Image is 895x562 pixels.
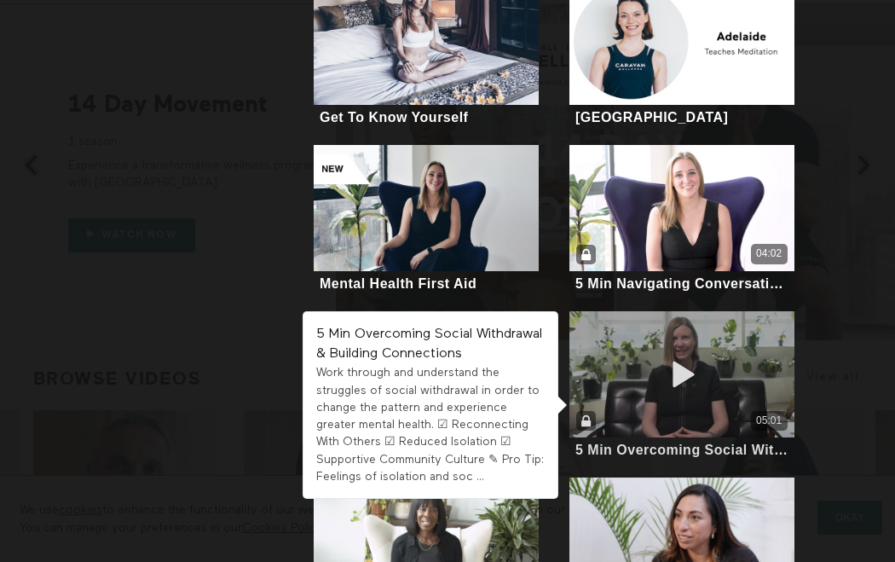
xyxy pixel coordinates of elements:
[569,311,794,461] a: 5 Min Overcoming Social Withdrawal & Building Connections05:015 Min Overcoming Social Withdrawal ...
[320,275,476,292] div: Mental Health First Aid
[575,442,788,458] div: 5 Min Overcoming Social Withdrawal & Building Connections
[569,145,794,294] a: 5 Min Navigating Conversations About Weight Loss04:025 Min Navigating Conversations About Weight ...
[320,109,468,125] div: Get To Know Yourself
[316,364,545,485] div: Work through and understand the struggles of social withdrawal in order to change the pattern and...
[575,109,728,125] div: [GEOGRAPHIC_DATA]
[316,327,542,361] strong: 5 Min Overcoming Social Withdrawal & Building Connections
[314,145,538,294] a: Mental Health First AidMental Health First Aid
[575,275,788,292] div: 5 Min Navigating Conversations About Weight Loss
[756,414,782,428] div: 05:01
[756,246,782,261] div: 04:02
